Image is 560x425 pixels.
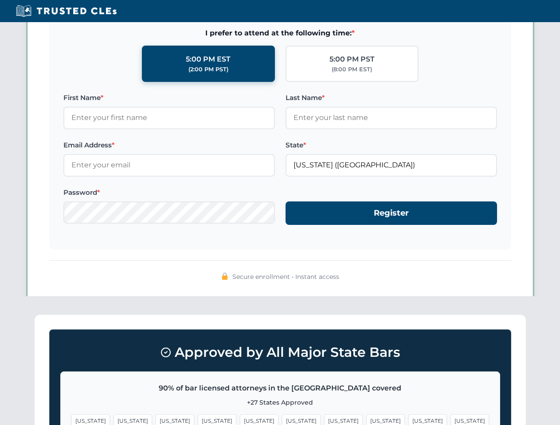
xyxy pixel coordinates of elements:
[188,65,228,74] div: (2:00 PM PST)
[186,54,231,65] div: 5:00 PM EST
[286,140,497,151] label: State
[63,154,275,176] input: Enter your email
[286,154,497,176] input: Florida (FL)
[63,107,275,129] input: Enter your first name
[71,398,489,407] p: +27 States Approved
[286,93,497,103] label: Last Name
[63,187,275,198] label: Password
[71,382,489,394] p: 90% of bar licensed attorneys in the [GEOGRAPHIC_DATA] covered
[63,27,497,39] span: I prefer to attend at the following time:
[60,340,500,364] h3: Approved by All Major State Bars
[13,4,119,18] img: Trusted CLEs
[329,54,375,65] div: 5:00 PM PST
[221,273,228,280] img: 🔒
[286,107,497,129] input: Enter your last name
[286,201,497,225] button: Register
[63,140,275,151] label: Email Address
[332,65,372,74] div: (8:00 PM EST)
[63,93,275,103] label: First Name
[232,272,339,282] span: Secure enrollment • Instant access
